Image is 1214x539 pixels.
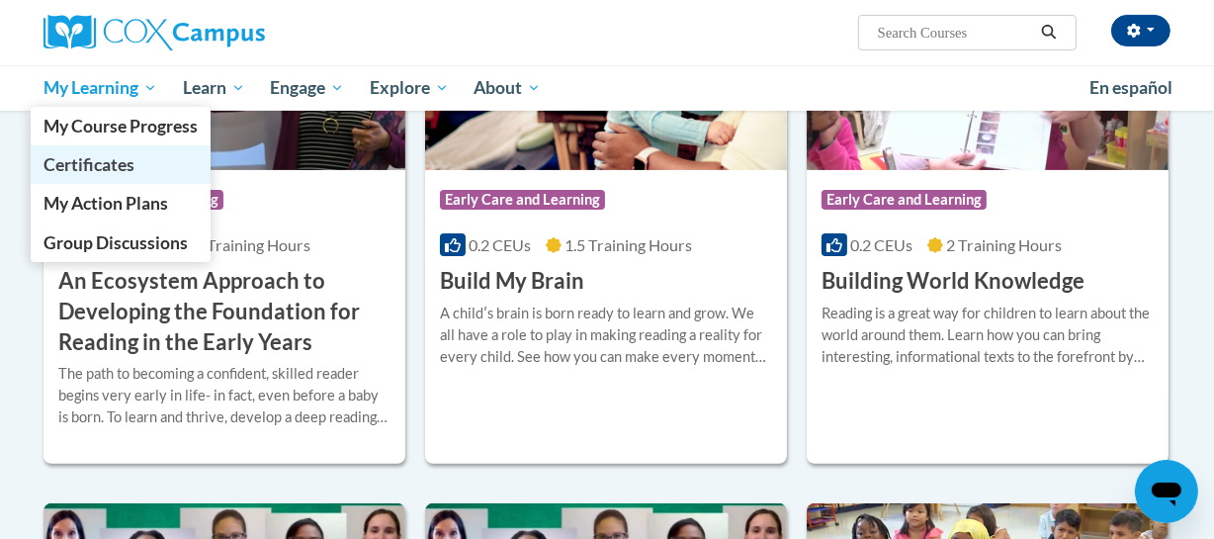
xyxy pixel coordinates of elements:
[31,107,211,145] a: My Course Progress
[43,15,265,50] img: Cox Campus
[876,21,1034,45] input: Search Courses
[270,76,344,100] span: Engage
[183,235,310,254] span: 3.5 Training Hours
[822,266,1084,297] h3: Building World Knowledge
[58,266,390,357] h3: An Ecosystem Approach to Developing the Foundation for Reading in the Early Years
[440,303,772,368] div: A childʹs brain is born ready to learn and grow. We all have a role to play in making reading a r...
[469,235,531,254] span: 0.2 CEUs
[31,184,211,223] a: My Action Plans
[1089,77,1172,98] span: En español
[58,363,390,428] div: The path to becoming a confident, skilled reader begins very early in life- in fact, even before ...
[29,65,1185,111] div: Main menu
[822,190,987,210] span: Early Care and Learning
[257,65,357,111] a: Engage
[850,235,912,254] span: 0.2 CEUs
[1034,21,1064,45] button: Search
[31,224,211,262] a: Group Discussions
[43,15,399,50] a: Cox Campus
[357,65,462,111] a: Explore
[31,65,170,111] a: My Learning
[183,76,245,100] span: Learn
[822,303,1154,368] div: Reading is a great way for children to learn about the world around them. Learn how you can bring...
[170,65,258,111] a: Learn
[43,232,188,253] span: Group Discussions
[43,154,134,175] span: Certificates
[1077,67,1185,109] a: En español
[43,76,157,100] span: My Learning
[440,190,605,210] span: Early Care and Learning
[370,76,449,100] span: Explore
[1135,460,1198,523] iframe: Button to launch messaging window
[474,76,541,100] span: About
[43,116,198,136] span: My Course Progress
[946,235,1062,254] span: 2 Training Hours
[564,235,692,254] span: 1.5 Training Hours
[462,65,555,111] a: About
[440,266,584,297] h3: Build My Brain
[31,145,211,184] a: Certificates
[1111,15,1171,46] button: Account Settings
[43,193,168,214] span: My Action Plans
